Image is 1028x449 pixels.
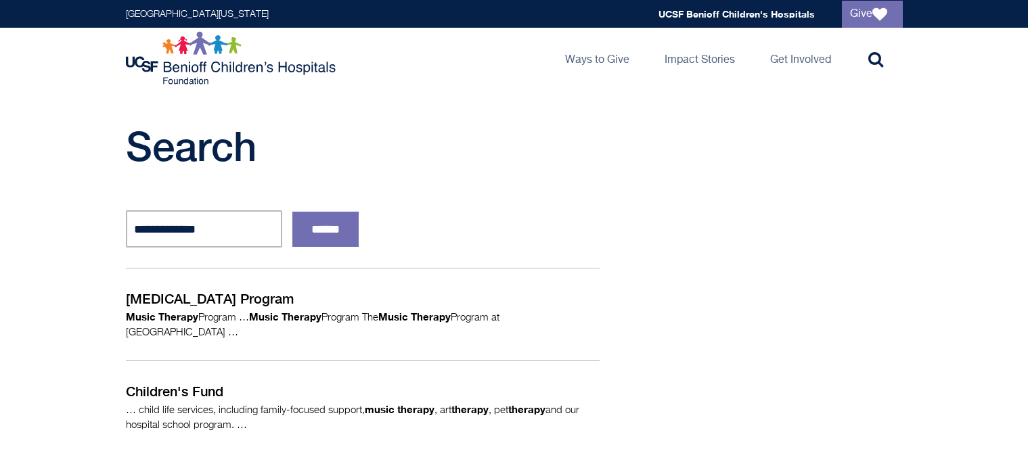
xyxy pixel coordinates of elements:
p: Children's Fund [126,381,600,402]
h1: Search [126,122,647,170]
p: Program … Program The Program at [GEOGRAPHIC_DATA] … [126,309,600,340]
strong: Therapy [411,310,451,323]
strong: music [365,403,395,415]
strong: Music [126,310,156,323]
a: Get Involved [759,28,842,89]
p: … child life services, including family-focused support, , art , pet and our hospital school prog... [126,402,600,433]
a: Give [842,1,903,28]
strong: therapy [508,403,545,415]
img: Logo for UCSF Benioff Children's Hospitals Foundation [126,31,339,85]
a: Impact Stories [654,28,746,89]
p: [MEDICAL_DATA] Program [126,289,600,309]
strong: Therapy [282,310,321,323]
a: [GEOGRAPHIC_DATA][US_STATE] [126,9,269,19]
strong: Music [378,310,408,323]
strong: therapy [397,403,434,415]
a: Ways to Give [554,28,640,89]
a: UCSF Benioff Children's Hospitals [658,8,815,20]
strong: therapy [451,403,489,415]
strong: Music [249,310,279,323]
a: [MEDICAL_DATA] Program Music TherapyProgram …Music TherapyProgram TheMusic TherapyProgram at [GEO... [126,268,600,360]
strong: Therapy [158,310,198,323]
